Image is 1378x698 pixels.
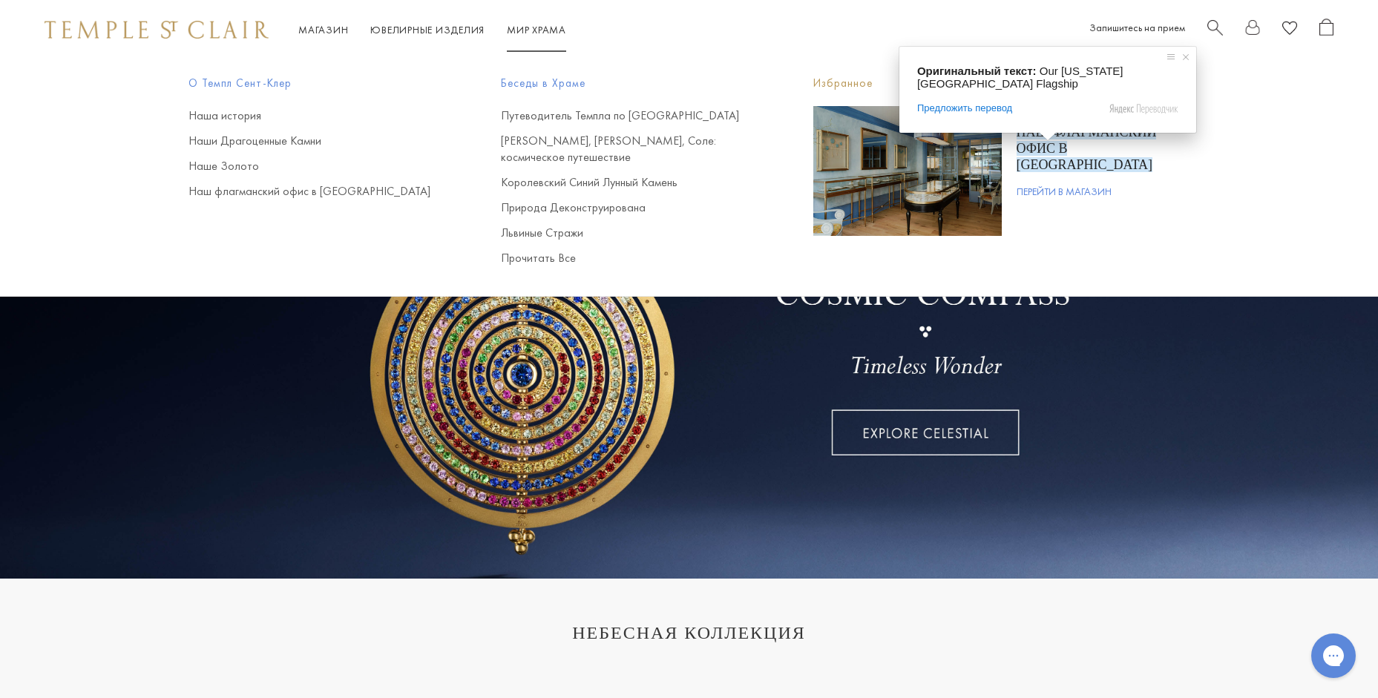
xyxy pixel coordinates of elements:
[370,23,485,36] ya-tr-span: Ювелирные изделия
[188,108,261,123] ya-tr-span: Наша история
[188,108,442,124] a: Наша история
[188,183,442,200] a: Наш флагманский офис в [GEOGRAPHIC_DATA]
[501,108,739,123] ya-tr-span: Путеводитель Темпла по [GEOGRAPHIC_DATA]
[188,158,259,174] ya-tr-span: Наше Золото
[45,21,269,39] img: Темпл Сент - Клер
[1282,19,1297,42] a: Просмотреть Список Желаний
[188,133,321,148] ya-tr-span: Наши Драгоценные Камни
[501,250,576,266] ya-tr-span: Прочитать Все
[501,76,585,90] ya-tr-span: Беседы в Храме
[1089,21,1185,34] a: Запишитесь на прием
[917,65,1123,90] span: Our [US_STATE][GEOGRAPHIC_DATA] Flagship
[501,200,754,216] a: Природа Деконструирована
[917,65,1037,77] span: Оригинальный текст:
[501,133,716,165] ya-tr-span: [PERSON_NAME], [PERSON_NAME], Соле: космическое путешествие
[298,21,566,39] nav: Основная навигация
[188,158,442,174] a: Наше Золото
[1017,125,1157,172] ya-tr-span: Наш флагманский офис в [GEOGRAPHIC_DATA]
[501,200,646,215] ya-tr-span: Природа Деконструирована
[298,23,348,36] ya-tr-span: Магазин
[188,133,442,149] a: Наши Драгоценные Камни
[813,76,873,90] ya-tr-span: Избранное
[507,23,566,36] a: Мир храмаМир храма
[501,108,754,124] a: Путеводитель Темпла по [GEOGRAPHIC_DATA]
[1207,19,1223,42] a: Поиск
[501,225,583,240] ya-tr-span: Львиные Стражи
[572,623,806,642] ya-tr-span: НЕБЕСНАЯ КОЛЛЕКЦИЯ
[501,174,754,191] a: Королевский Синий Лунный Камень
[917,102,1012,115] span: Предложить перевод
[298,23,348,36] a: МагазинМагазин
[1017,124,1190,173] a: Наш флагманский офис в [GEOGRAPHIC_DATA]
[501,174,677,190] ya-tr-span: Королевский Синий Лунный Камень
[1304,628,1363,683] iframe: Онлайн-чат Gorgias
[370,23,485,36] a: Ювелирные изделияЮвелирные изделия
[188,183,430,199] ya-tr-span: Наш флагманский офис в [GEOGRAPHIC_DATA]
[507,23,566,36] ya-tr-span: Мир храма
[188,76,292,90] ya-tr-span: О Темпл Сент-Клер
[1017,183,1190,200] a: ПЕРЕЙТИ В МАГАЗИН
[1017,185,1112,198] ya-tr-span: ПЕРЕЙТИ В МАГАЗИН
[501,250,754,266] a: Прочитать Все
[501,133,754,165] a: [PERSON_NAME], [PERSON_NAME], Соле: космическое путешествие
[1319,19,1333,42] a: Открытая Хозяйственная Сумка
[501,225,754,241] a: Львиные Стражи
